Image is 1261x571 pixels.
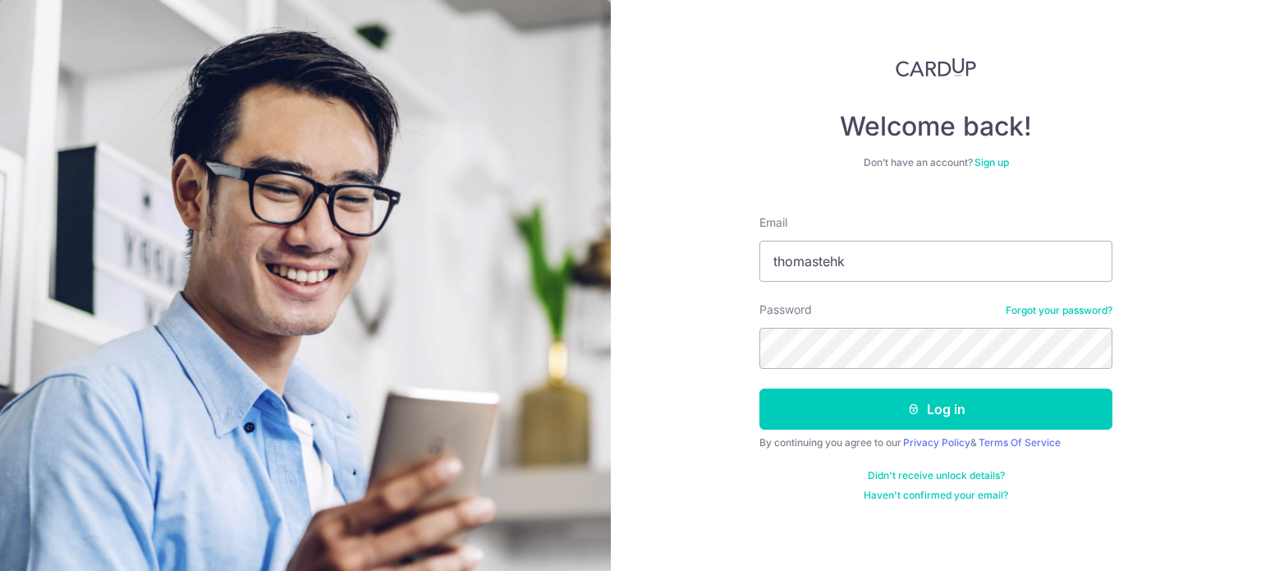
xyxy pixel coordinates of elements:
[759,110,1112,143] h4: Welcome back!
[759,436,1112,449] div: By continuing you agree to our &
[974,156,1009,168] a: Sign up
[759,389,1112,430] button: Log in
[759,302,812,318] label: Password
[759,241,1112,282] input: Enter your Email
[1006,304,1112,317] a: Forgot your password?
[868,469,1005,482] a: Didn't receive unlock details?
[903,436,970,449] a: Privacy Policy
[896,58,976,77] img: CardUp Logo
[979,436,1061,449] a: Terms Of Service
[759,156,1112,169] div: Don’t have an account?
[864,489,1008,502] a: Haven't confirmed your email?
[759,214,787,231] label: Email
